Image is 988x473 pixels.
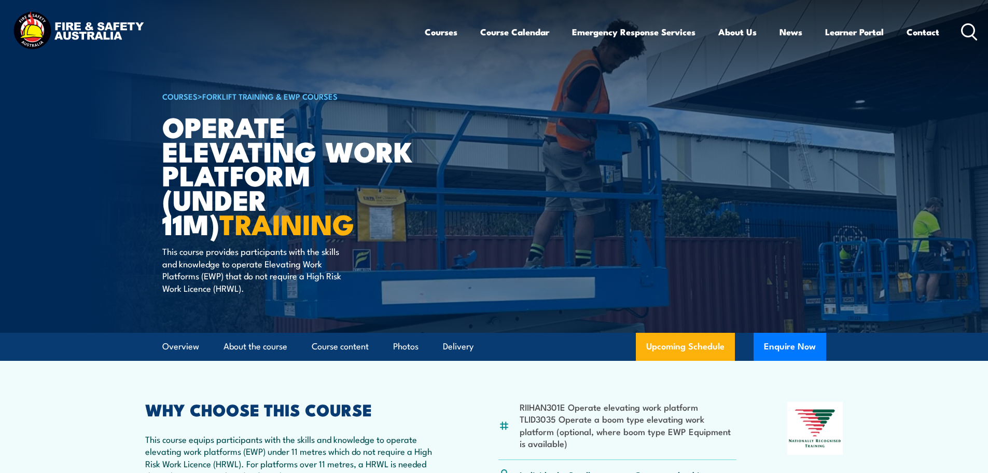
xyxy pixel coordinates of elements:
[393,333,419,360] a: Photos
[202,90,338,102] a: Forklift Training & EWP Courses
[754,333,826,361] button: Enquire Now
[425,18,457,46] a: Courses
[224,333,287,360] a: About the course
[219,201,354,245] strong: TRAINING
[787,402,843,455] img: Nationally Recognised Training logo.
[162,90,419,102] h6: >
[443,333,474,360] a: Delivery
[636,333,735,361] a: Upcoming Schedule
[520,401,737,413] li: RIIHAN301E Operate elevating work platform
[162,114,419,236] h1: Operate Elevating Work Platform (under 11m)
[312,333,369,360] a: Course content
[162,90,198,102] a: COURSES
[718,18,757,46] a: About Us
[162,333,199,360] a: Overview
[145,402,448,416] h2: WHY CHOOSE THIS COURSE
[825,18,884,46] a: Learner Portal
[907,18,939,46] a: Contact
[520,413,737,449] li: TLID3035 Operate a boom type elevating work platform (optional, where boom type EWP Equipment is ...
[572,18,695,46] a: Emergency Response Services
[162,245,352,294] p: This course provides participants with the skills and knowledge to operate Elevating Work Platfor...
[780,18,802,46] a: News
[480,18,549,46] a: Course Calendar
